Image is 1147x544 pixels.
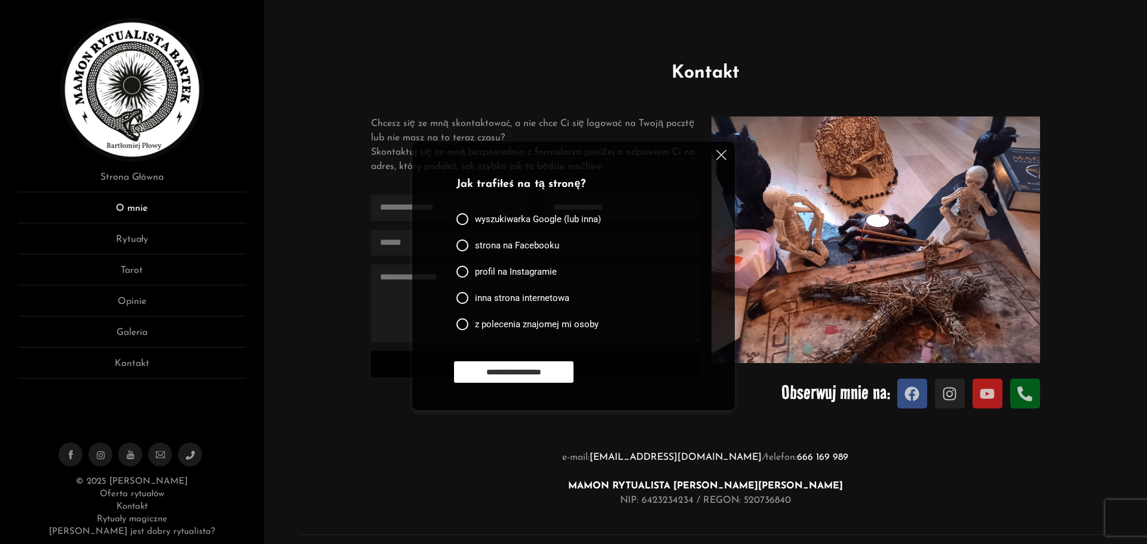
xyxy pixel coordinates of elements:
a: [EMAIL_ADDRESS][DOMAIN_NAME] [590,453,762,462]
a: Rytuały [18,232,246,254]
span: strona na Facebooku [475,239,559,251]
form: Contact form [371,195,700,405]
a: Kontakt [18,356,246,379]
a: Opinie [18,294,246,316]
a: [PERSON_NAME] jest dobry rytualista? [49,527,215,536]
a: Rytuały magiczne [97,515,167,524]
span: profil na Instagramie [475,266,557,278]
a: Galeria [18,325,246,348]
span: inna strona internetowa [475,292,569,304]
strong: MAMON RYTUALISTA [PERSON_NAME] [PERSON_NAME] [568,481,843,491]
p: Jak trafiłeś na tą stronę? [456,177,686,193]
a: O mnie [18,201,246,223]
p: Chcesz się ze mną skontaktować, a nie chce Ci się logować na Twoją pocztę lub nie masz na to tera... [371,116,700,174]
img: Rytualista Bartek [60,18,204,161]
a: Kontakt [116,502,148,511]
a: Tarot [18,263,246,285]
h2: Kontakt [282,60,1129,87]
span: z polecenia znajomej mi osoby [475,318,599,330]
p: e-mail: telefon: NIP: 6423234234 / REGON: 520736840 [288,450,1123,508]
i: / [762,450,765,465]
p: Obserwuj mnie na: [711,375,891,410]
span: wyszukiwarka Google (lub inna) [475,213,601,225]
a: Oferta rytuałów [100,490,164,499]
a: 666 169 989 [797,453,848,462]
img: cross.svg [716,150,726,160]
a: Strona Główna [18,170,246,192]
